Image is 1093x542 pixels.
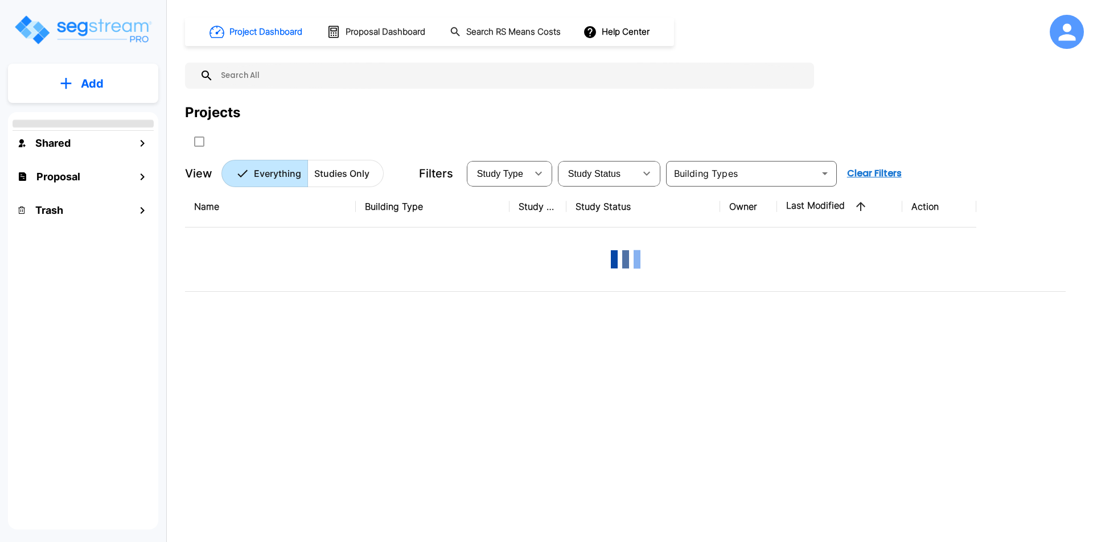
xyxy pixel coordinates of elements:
[185,102,240,123] div: Projects
[322,20,432,44] button: Proposal Dashboard
[35,135,71,151] h1: Shared
[346,26,425,39] h1: Proposal Dashboard
[221,160,308,187] button: Everything
[817,166,833,181] button: Open
[560,158,635,189] div: Select
[477,169,523,179] span: Study Type
[777,186,902,227] th: Last Modified
[843,162,906,185] button: Clear Filters
[254,167,301,180] p: Everything
[902,186,976,227] th: Action
[185,186,356,227] th: Name
[81,75,104,92] p: Add
[8,67,158,100] button: Add
[307,160,384,187] button: Studies Only
[603,237,648,282] img: Loading
[205,19,309,44] button: Project Dashboard
[568,169,621,179] span: Study Status
[445,21,567,43] button: Search RS Means Costs
[509,186,566,227] th: Study Type
[469,158,527,189] div: Select
[669,166,815,181] input: Building Types
[221,160,384,187] div: Platform
[188,130,211,153] button: SelectAll
[581,21,654,43] button: Help Center
[13,14,153,46] img: Logo
[419,165,453,182] p: Filters
[185,165,212,182] p: View
[720,186,777,227] th: Owner
[229,26,302,39] h1: Project Dashboard
[314,167,369,180] p: Studies Only
[466,26,561,39] h1: Search RS Means Costs
[566,186,720,227] th: Study Status
[36,169,80,184] h1: Proposal
[35,202,63,218] h1: Trash
[213,63,808,89] input: Search All
[356,186,509,227] th: Building Type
